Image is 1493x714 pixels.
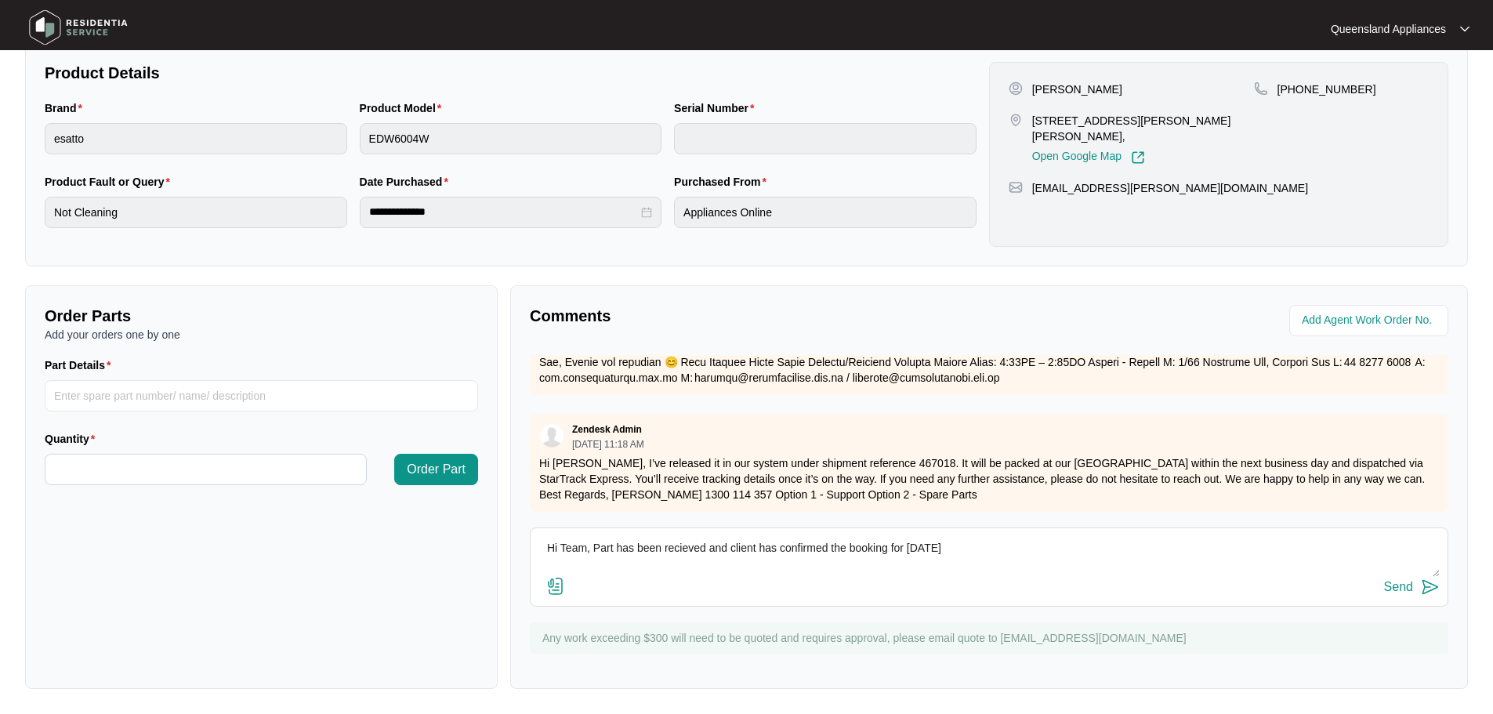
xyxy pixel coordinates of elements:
label: Quantity [45,431,101,447]
img: user.svg [540,424,563,448]
p: [STREET_ADDRESS][PERSON_NAME][PERSON_NAME], [1032,113,1254,144]
img: file-attachment-doc.svg [546,577,565,596]
img: user-pin [1009,82,1023,96]
p: Zendesk Admin [572,423,642,436]
p: [PERSON_NAME] [1032,82,1122,97]
p: Add your orders one by one [45,327,478,343]
p: Queensland Appliances [1331,21,1446,37]
p: [PHONE_NUMBER] [1277,82,1376,97]
img: residentia service logo [24,4,133,51]
p: Comments [530,305,978,327]
p: [EMAIL_ADDRESS][PERSON_NAME][DOMAIN_NAME] [1032,180,1308,196]
div: Send [1384,580,1413,594]
input: Add Agent Work Order No. [1302,311,1439,330]
input: Purchased From [674,197,977,228]
p: [DATE] 11:18 AM [572,440,644,449]
input: Serial Number [674,123,977,154]
button: Send [1384,577,1440,598]
input: Product Fault or Query [45,197,347,228]
label: Brand [45,100,89,116]
label: Serial Number [674,100,760,116]
img: map-pin [1009,180,1023,194]
input: Part Details [45,380,478,411]
button: Order Part [394,454,478,485]
a: Open Google Map [1032,150,1145,165]
label: Purchased From [674,174,773,190]
p: Any work exceeding $300 will need to be quoted and requires approval, please email quote to [EMAI... [542,630,1440,646]
textarea: Hi Team, Part has been recieved and client has confirmed the booking for [DATE] [538,536,1440,577]
img: Link-External [1131,150,1145,165]
label: Product Fault or Query [45,174,176,190]
label: Date Purchased [360,174,455,190]
input: Product Model [360,123,662,154]
img: dropdown arrow [1460,25,1469,33]
img: map-pin [1254,82,1268,96]
img: map-pin [1009,113,1023,127]
p: Order Parts [45,305,478,327]
label: Part Details [45,357,118,373]
img: send-icon.svg [1421,578,1440,596]
span: Order Part [407,460,466,479]
p: Hi [PERSON_NAME], I’ve released it in our system under shipment reference 467018. It will be pack... [539,455,1439,502]
input: Brand [45,123,347,154]
input: Date Purchased [369,204,639,220]
label: Product Model [360,100,448,116]
p: Product Details [45,62,977,84]
input: Quantity [45,455,366,484]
